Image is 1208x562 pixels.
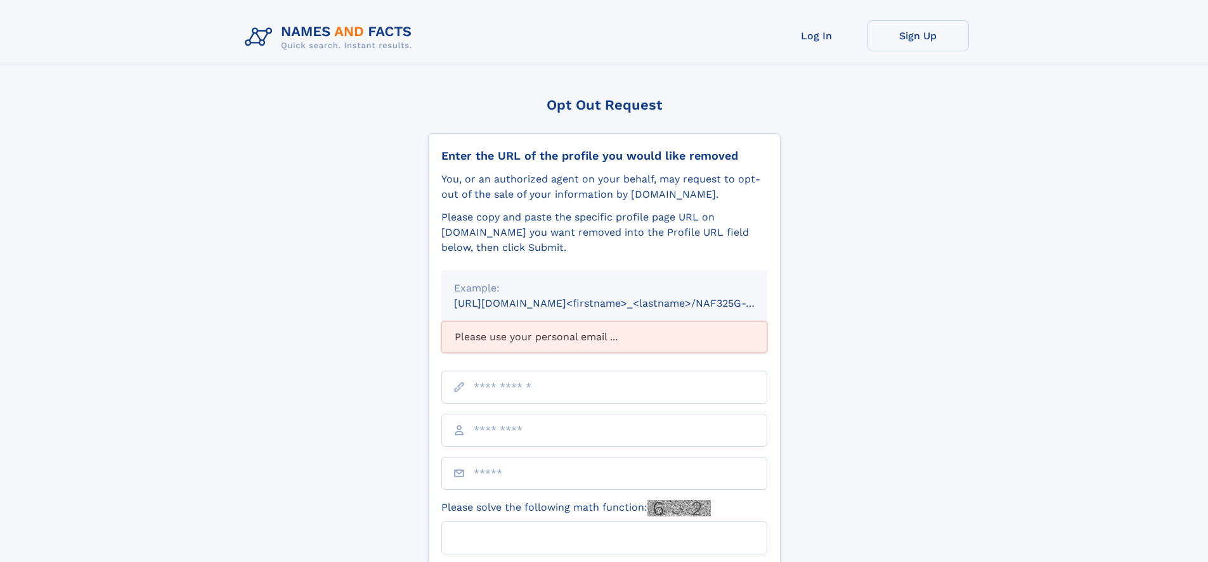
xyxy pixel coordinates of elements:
div: Please use your personal email ... [441,321,767,353]
a: Sign Up [867,20,969,51]
div: Please copy and paste the specific profile page URL on [DOMAIN_NAME] you want removed into the Pr... [441,210,767,255]
a: Log In [766,20,867,51]
div: You, or an authorized agent on your behalf, may request to opt-out of the sale of your informatio... [441,172,767,202]
div: Enter the URL of the profile you would like removed [441,149,767,163]
div: Example: [454,281,755,296]
label: Please solve the following math function: [441,500,711,516]
img: Logo Names and Facts [240,20,422,54]
small: [URL][DOMAIN_NAME]<firstname>_<lastname>/NAF325G-xxxxxxxx [454,297,791,309]
div: Opt Out Request [428,97,781,113]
